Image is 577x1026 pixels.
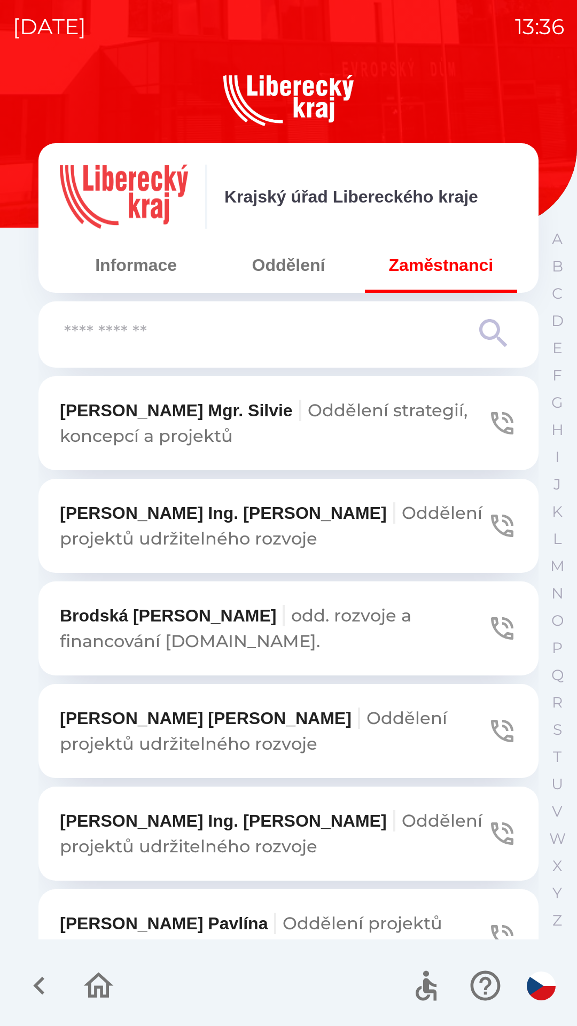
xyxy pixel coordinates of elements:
button: [PERSON_NAME] PavlínaOddělení projektů udržitelného rozvoje [38,889,539,983]
button: Zaměstnanci [365,246,517,284]
img: cs flag [527,971,556,1000]
button: Oddělení [212,246,364,284]
p: [PERSON_NAME] Mgr. Silvie [60,398,487,449]
p: [PERSON_NAME] Ing. [PERSON_NAME] [60,500,487,551]
p: [PERSON_NAME] Pavlína [60,911,487,962]
span: Oddělení projektů udržitelného rozvoje [60,708,447,754]
p: 13:36 [515,11,564,43]
span: Oddělení projektů udržitelného rozvoje [60,810,482,857]
p: Krajský úřad Libereckého kraje [224,184,478,209]
img: 07ce41ef-ea83-468e-8cf2-bcfb02888d73.png [60,165,188,229]
button: [PERSON_NAME] Mgr. SilvieOddělení strategií, koncepcí a projektů [38,376,539,470]
span: Oddělení projektů udržitelného rozvoje [60,502,482,549]
button: Brodská [PERSON_NAME]odd. rozvoje a financování [DOMAIN_NAME]. [38,581,539,675]
button: [PERSON_NAME] Ing. [PERSON_NAME]Oddělení projektů udržitelného rozvoje [38,479,539,573]
button: Informace [60,246,212,284]
p: Brodská [PERSON_NAME] [60,603,487,654]
p: [PERSON_NAME] Ing. [PERSON_NAME] [60,808,487,859]
button: [PERSON_NAME] Ing. [PERSON_NAME]Oddělení projektů udržitelného rozvoje [38,787,539,881]
p: [DATE] [13,11,86,43]
button: [PERSON_NAME] [PERSON_NAME]Oddělení projektů udržitelného rozvoje [38,684,539,778]
img: Logo [38,75,539,126]
p: [PERSON_NAME] [PERSON_NAME] [60,705,487,757]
